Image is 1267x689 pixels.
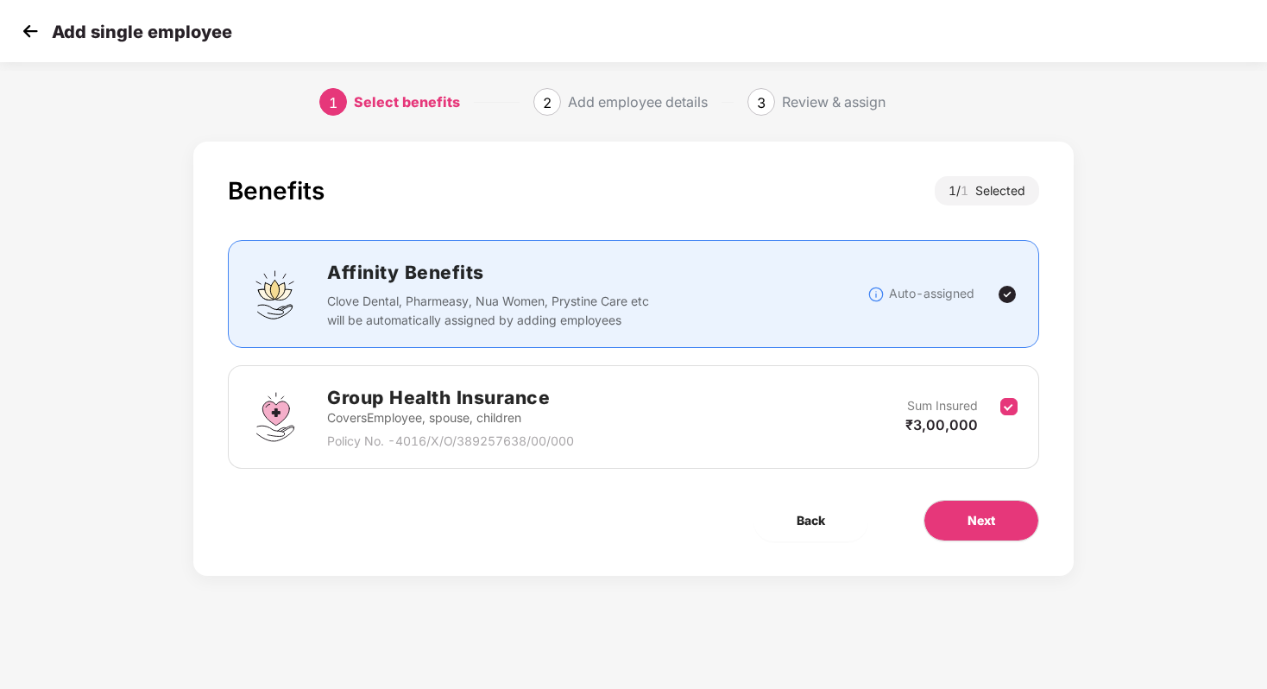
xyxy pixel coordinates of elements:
p: Add single employee [52,22,232,42]
img: svg+xml;base64,PHN2ZyBpZD0iR3JvdXBfSGVhbHRoX0luc3VyYW5jZSIgZGF0YS1uYW1lPSJHcm91cCBIZWFsdGggSW5zdX... [249,391,301,443]
img: svg+xml;base64,PHN2ZyBpZD0iSW5mb18tXzMyeDMyIiBkYXRhLW5hbWU9IkluZm8gLSAzMngzMiIgeG1sbnM9Imh0dHA6Ly... [867,286,885,303]
span: 1 [329,94,337,111]
img: svg+xml;base64,PHN2ZyB4bWxucz0iaHR0cDovL3d3dy53My5vcmcvMjAwMC9zdmciIHdpZHRoPSIzMCIgaGVpZ2h0PSIzMC... [17,18,43,44]
span: 1 [961,183,975,198]
img: svg+xml;base64,PHN2ZyBpZD0iQWZmaW5pdHlfQmVuZWZpdHMiIGRhdGEtbmFtZT0iQWZmaW5pdHkgQmVuZWZpdHMiIHhtbG... [249,269,301,320]
div: Benefits [228,176,325,205]
p: Auto-assigned [889,284,974,303]
p: Sum Insured [907,396,978,415]
div: 1 / Selected [935,176,1039,205]
span: Next [968,511,995,530]
span: Back [797,511,825,530]
span: 3 [757,94,766,111]
button: Next [923,500,1039,541]
p: Policy No. - 4016/X/O/389257638/00/000 [327,432,574,451]
p: Covers Employee, spouse, children [327,408,574,427]
p: Clove Dental, Pharmeasy, Nua Women, Prystine Care etc will be automatically assigned by adding em... [327,292,651,330]
span: 2 [543,94,552,111]
span: ₹3,00,000 [905,416,978,433]
h2: Affinity Benefits [327,258,867,287]
img: svg+xml;base64,PHN2ZyBpZD0iVGljay0yNHgyNCIgeG1sbnM9Imh0dHA6Ly93d3cudzMub3JnLzIwMDAvc3ZnIiB3aWR0aD... [997,284,1018,305]
div: Review & assign [782,88,886,116]
div: Select benefits [354,88,460,116]
h2: Group Health Insurance [327,383,574,412]
button: Back [753,500,868,541]
div: Add employee details [568,88,708,116]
